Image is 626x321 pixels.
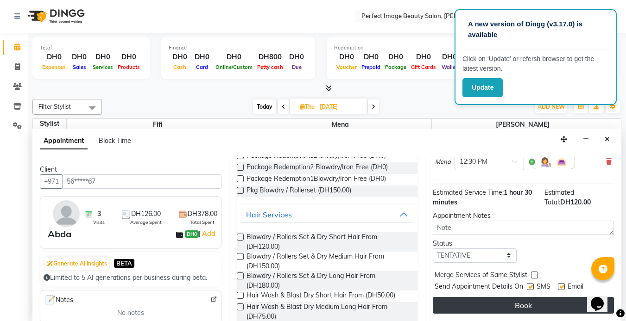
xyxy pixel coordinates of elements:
span: Services [90,64,115,70]
div: DH0 [40,52,68,62]
span: Pkg Blowdry / Rollerset (DH150.00) [247,185,351,197]
span: No notes [117,308,144,318]
img: Hairdresser.png [539,156,550,167]
div: DH0 [409,52,438,62]
p: A new version of Dingg (v3.17.0) is available [468,19,603,40]
span: Due [290,64,304,70]
div: Abda [48,227,71,241]
span: Petty cash [255,64,285,70]
span: Blowdry / Rollers Set & Dry Long Hair From (DH180.00) [247,271,411,290]
span: Mena [435,157,451,167]
span: Prepaid [359,64,383,70]
input: 2025-09-04 [317,100,363,114]
span: Appointment [40,133,88,149]
button: ADD NEW [535,100,567,113]
button: Book [433,297,614,314]
div: Total [40,44,142,52]
span: DH126.00 [131,209,161,219]
span: Blowdry / Rollers Set & Dry Medium Hair From (DH150.00) [247,252,411,271]
span: Fifi [67,119,249,130]
div: DH0 [115,52,142,62]
span: Notes [44,294,73,306]
span: Package Redemption2 Blowdry/Iron Free (DH0) [247,162,388,174]
div: Status [433,239,516,248]
div: DH0 [169,52,191,62]
div: DH0 [285,52,308,62]
div: DH0 [359,52,383,62]
div: DH800 [255,52,285,62]
span: 1 hour 30 minutes [433,188,532,206]
span: Online/Custom [213,64,255,70]
button: Close [601,132,614,147]
div: Redemption [334,44,461,52]
img: avatar [53,200,80,227]
div: DH0 [334,52,359,62]
span: SMS [537,282,550,293]
span: Mena [249,119,431,130]
span: Card [194,64,210,70]
span: Package Redemption1Blowdry/Iron Free (DH0) [247,174,386,185]
span: 3 [97,209,101,219]
div: Stylist [33,119,66,129]
span: Average Spent [130,219,162,226]
span: Block Time [99,136,131,145]
span: BETA [114,259,134,268]
button: Hair Services [240,206,414,223]
div: Client [40,165,221,174]
span: DH120.00 [560,198,591,206]
span: Cash [171,64,189,70]
span: Sales [70,64,89,70]
span: Products [115,64,142,70]
span: Voucher [334,64,359,70]
button: Generate AI Insights [44,257,109,270]
div: DH0 [213,52,255,62]
span: Total Spent [190,219,215,226]
span: ADD NEW [537,103,565,110]
div: DH0 [383,52,409,62]
p: Click on ‘Update’ or refersh browser to get the latest version. [462,54,609,74]
input: Search by Name/Mobile/Email/Code [63,174,221,189]
div: Finance [169,44,308,52]
iframe: chat widget [587,284,617,312]
span: DH0 [185,230,199,238]
span: Blowdry / Rollers Set & Dry Short Hair From (DH120.00) [247,232,411,252]
div: DH0 [68,52,90,62]
a: Add [201,228,217,239]
div: DH0 [191,52,213,62]
span: DH378.00 [188,209,217,219]
span: Estimated Service Time: [433,188,504,197]
span: Merge Services of Same Stylist [435,270,527,282]
span: Thu [297,103,317,110]
span: Today [253,99,276,114]
span: Hair Wash & Blast Dry Short Hair From (DH50.00) [247,290,395,302]
button: +971 [40,174,63,189]
span: Gift Cards [409,64,438,70]
span: Expenses [40,64,68,70]
img: logo [24,3,87,29]
div: DH0 [438,52,461,62]
div: Appointment Notes [433,211,614,221]
span: Package [383,64,409,70]
div: Limited to 5 AI generations per business during beta. [44,273,218,283]
div: Hair Services [246,209,292,220]
div: DH0 [90,52,115,62]
span: Email [568,282,583,293]
span: Estimated Total: [544,188,574,206]
span: Visits [93,219,105,226]
span: Send Appointment Details On [435,282,523,293]
span: [PERSON_NAME] [432,119,614,130]
span: | [199,228,217,239]
button: Update [462,78,503,97]
img: Interior.png [556,156,567,167]
span: Wallet [439,64,460,70]
span: Filter Stylist [38,103,71,110]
